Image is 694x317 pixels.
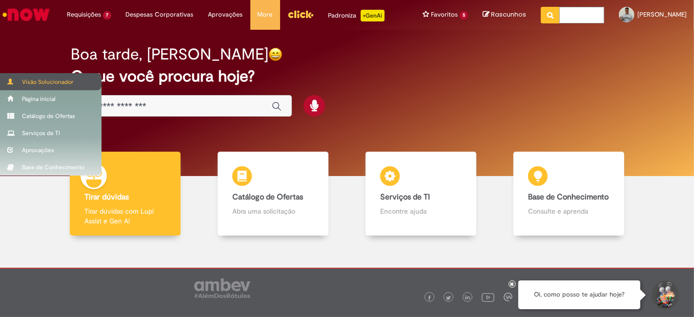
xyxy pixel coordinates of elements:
[495,152,643,236] a: Base de Conhecimento Consulte e aprenda
[427,296,432,300] img: logo_footer_facebook.png
[460,11,468,20] span: 5
[650,280,679,310] button: Iniciar Conversa de Suporte
[71,68,623,85] h2: O que você procura hoje?
[258,10,273,20] span: More
[541,7,560,23] button: Pesquisar
[84,206,166,226] p: Tirar dúvidas com Lupi Assist e Gen Ai
[482,291,494,303] img: logo_footer_youtube.png
[431,10,458,20] span: Favoritos
[380,192,430,202] b: Serviços de TI
[268,47,283,61] img: happy-face.png
[1,5,51,24] img: ServiceNow
[287,7,314,21] img: click_logo_yellow_360x200.png
[380,206,462,216] p: Encontre ajuda
[347,152,495,236] a: Serviços de TI Encontre ajuda
[232,192,303,202] b: Catálogo de Ofertas
[518,280,640,309] div: Oi, como posso te ajudar hoje?
[483,10,526,20] a: Rascunhos
[504,293,512,301] img: logo_footer_workplace.png
[71,46,268,63] h2: Boa tarde, [PERSON_NAME]
[528,206,610,216] p: Consulte e aprenda
[199,152,347,236] a: Catálogo de Ofertas Abra uma solicitação
[126,10,194,20] span: Despesas Corporativas
[84,192,129,202] b: Tirar dúvidas
[328,10,385,21] div: Padroniza
[208,10,243,20] span: Aprovações
[232,206,314,216] p: Abra uma solicitação
[491,10,526,19] span: Rascunhos
[446,296,451,300] img: logo_footer_twitter.png
[361,10,385,21] p: +GenAi
[51,152,199,236] a: Tirar dúvidas Tirar dúvidas com Lupi Assist e Gen Ai
[194,278,250,298] img: logo_footer_ambev_rotulo_gray.png
[67,10,101,20] span: Requisições
[528,192,609,202] b: Base de Conhecimento
[465,295,470,301] img: logo_footer_linkedin.png
[103,11,111,20] span: 7
[637,10,687,19] span: [PERSON_NAME]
